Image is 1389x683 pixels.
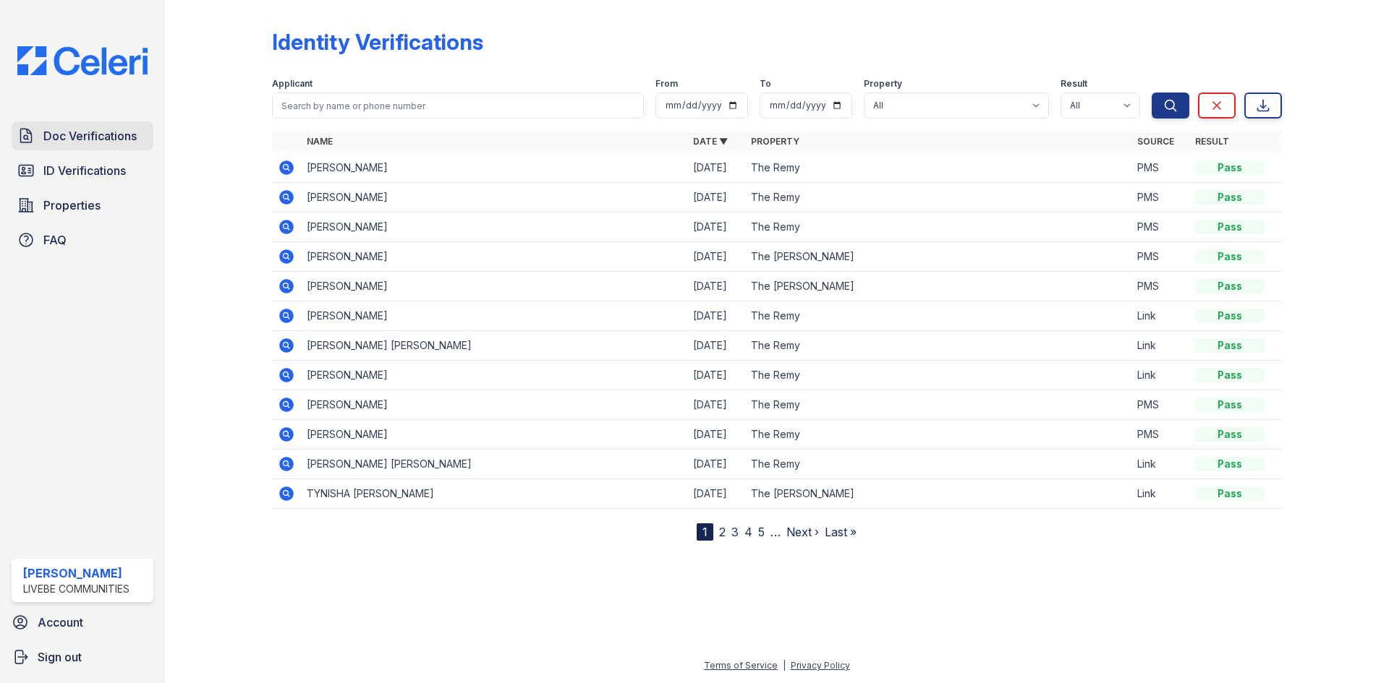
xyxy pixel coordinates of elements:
td: The Remy [745,301,1131,331]
a: Account [6,608,159,637]
label: Property [864,78,902,90]
td: [DATE] [687,479,745,509]
td: [DATE] [687,153,745,183]
span: Account [38,614,83,631]
td: PMS [1131,183,1189,212]
a: Terms of Service [704,660,778,671]
td: [DATE] [687,331,745,361]
a: 3 [731,525,739,539]
td: The Remy [745,212,1131,242]
div: Pass [1195,486,1265,501]
a: 4 [744,525,752,539]
a: Result [1195,136,1229,147]
div: [PERSON_NAME] [23,564,129,582]
td: [DATE] [687,212,745,242]
div: Pass [1195,427,1265,442]
span: Properties [43,197,101,214]
td: The Remy [745,153,1131,183]
a: Name [307,136,333,147]
div: Pass [1195,309,1265,323]
td: [PERSON_NAME] [301,212,687,242]
div: 1 [697,523,713,541]
td: The Remy [745,390,1131,420]
label: Result [1061,78,1087,90]
td: Link [1131,331,1189,361]
td: [PERSON_NAME] [301,361,687,390]
td: The [PERSON_NAME] [745,242,1131,272]
div: Identity Verifications [272,29,483,55]
td: The Remy [745,183,1131,212]
td: Link [1131,479,1189,509]
td: [DATE] [687,242,745,272]
div: Pass [1195,457,1265,471]
div: Pass [1195,249,1265,264]
a: Date ▼ [693,136,728,147]
div: | [783,660,786,671]
td: [DATE] [687,272,745,301]
td: PMS [1131,242,1189,272]
td: PMS [1131,420,1189,450]
span: FAQ [43,231,67,249]
td: PMS [1131,153,1189,183]
label: To [760,78,771,90]
td: PMS [1131,390,1189,420]
div: LiveBe Communities [23,582,129,596]
td: The [PERSON_NAME] [745,479,1131,509]
td: [DATE] [687,390,745,420]
a: 2 [719,525,726,539]
td: Link [1131,361,1189,390]
td: [PERSON_NAME] [PERSON_NAME] [301,450,687,479]
td: The Remy [745,331,1131,361]
td: [DATE] [687,450,745,479]
div: Pass [1195,160,1265,175]
label: Applicant [272,78,313,90]
div: Pass [1195,338,1265,353]
span: ID Verifications [43,162,126,179]
a: ID Verifications [12,156,153,185]
div: Pass [1195,279,1265,293]
td: [PERSON_NAME] [PERSON_NAME] [301,331,687,361]
a: Sign out [6,643,159,671]
span: Sign out [38,648,82,666]
a: Doc Verifications [12,121,153,150]
td: Link [1131,301,1189,331]
td: [PERSON_NAME] [301,183,687,212]
td: [PERSON_NAME] [301,242,687,272]
div: Pass [1195,398,1265,412]
a: Next › [786,525,819,539]
div: Pass [1195,190,1265,205]
span: … [770,523,781,541]
td: [PERSON_NAME] [301,390,687,420]
td: [PERSON_NAME] [301,301,687,331]
a: 5 [758,525,765,539]
td: [PERSON_NAME] [301,153,687,183]
td: PMS [1131,272,1189,301]
td: PMS [1131,212,1189,242]
td: [DATE] [687,361,745,390]
td: The [PERSON_NAME] [745,272,1131,301]
div: Pass [1195,368,1265,382]
td: [DATE] [687,301,745,331]
td: [DATE] [687,183,745,212]
img: CE_Logo_Blue-a8612792a0a2168367f1c8372b55b34899dd931a85d93a1a3d3e32e68fde9ad4.png [6,46,159,75]
a: Properties [12,191,153,220]
a: FAQ [12,225,153,254]
td: The Remy [745,361,1131,390]
a: Last » [825,525,857,539]
a: Privacy Policy [791,660,850,671]
td: TYNISHA [PERSON_NAME] [301,479,687,509]
label: From [655,78,678,90]
td: The Remy [745,420,1131,450]
div: Pass [1195,220,1265,234]
input: Search by name or phone number [272,93,644,119]
a: Source [1137,136,1174,147]
a: Property [751,136,799,147]
span: Doc Verifications [43,127,137,145]
td: Link [1131,450,1189,479]
td: The Remy [745,450,1131,479]
td: [PERSON_NAME] [301,420,687,450]
td: [DATE] [687,420,745,450]
td: [PERSON_NAME] [301,272,687,301]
